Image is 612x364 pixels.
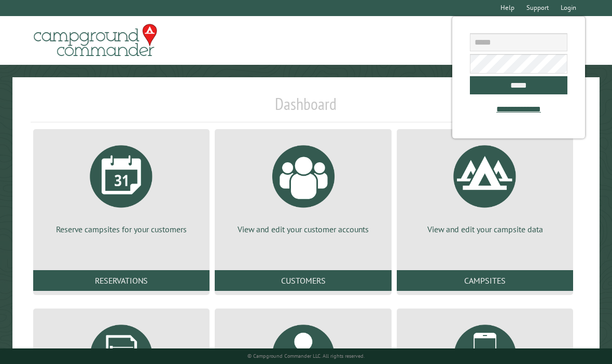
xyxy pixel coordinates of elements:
[247,353,365,359] small: © Campground Commander LLC. All rights reserved.
[227,223,379,235] p: View and edit your customer accounts
[397,270,573,291] a: Campsites
[46,223,197,235] p: Reserve campsites for your customers
[215,270,391,291] a: Customers
[409,137,561,235] a: View and edit your campsite data
[33,270,210,291] a: Reservations
[409,223,561,235] p: View and edit your campsite data
[46,137,197,235] a: Reserve campsites for your customers
[31,20,160,61] img: Campground Commander
[31,94,581,122] h1: Dashboard
[227,137,379,235] a: View and edit your customer accounts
